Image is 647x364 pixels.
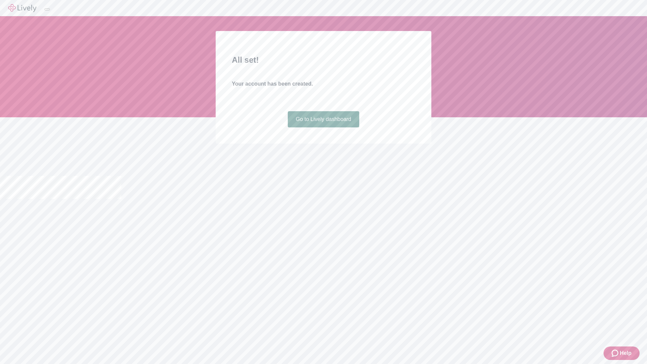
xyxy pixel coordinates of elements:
[8,4,36,12] img: Lively
[232,80,415,88] h4: Your account has been created.
[604,346,640,360] button: Zendesk support iconHelp
[232,54,415,66] h2: All set!
[620,349,631,357] span: Help
[44,8,50,10] button: Log out
[612,349,620,357] svg: Zendesk support icon
[288,111,360,127] a: Go to Lively dashboard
